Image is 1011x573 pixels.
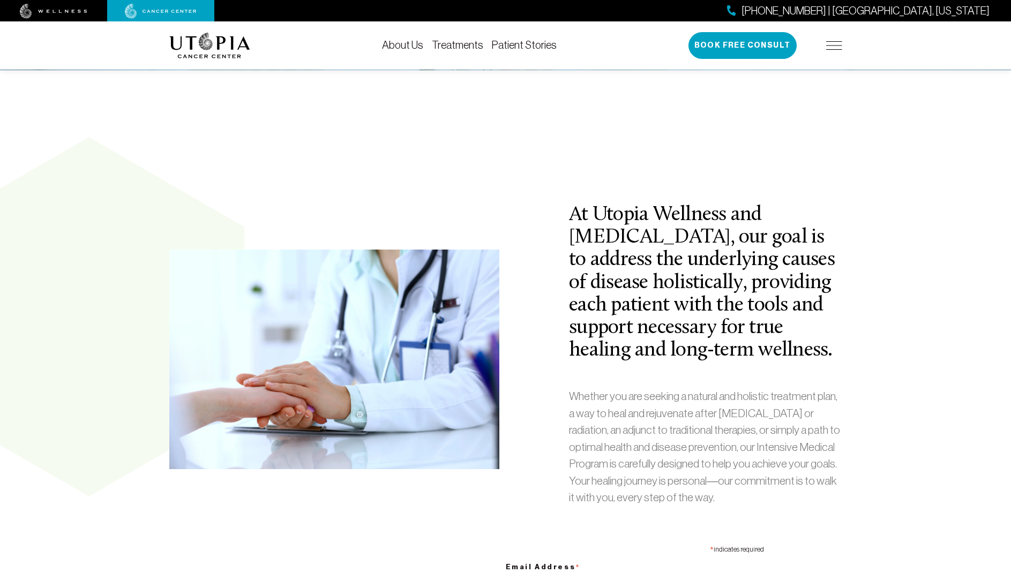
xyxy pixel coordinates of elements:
p: Whether you are seeking a natural and holistic treatment plan, a way to heal and rejuvenate after... [569,388,842,506]
img: icon-hamburger [826,41,842,50]
a: [PHONE_NUMBER] | [GEOGRAPHIC_DATA], [US_STATE] [727,3,990,19]
h2: At Utopia Wellness and [MEDICAL_DATA], our goal is to address the underlying causes of disease ho... [569,204,842,362]
div: indicates required [506,540,764,556]
img: cancer center [125,4,197,19]
img: wellness [20,4,87,19]
a: Patient Stories [492,39,557,51]
img: logo [169,33,250,58]
span: [PHONE_NUMBER] | [GEOGRAPHIC_DATA], [US_STATE] [742,3,990,19]
a: Treatments [432,39,483,51]
img: At Utopia Wellness and Cancer Center, our goal is to address the underlying causes of disease hol... [169,250,499,470]
button: Book Free Consult [688,32,797,59]
a: About Us [382,39,423,51]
